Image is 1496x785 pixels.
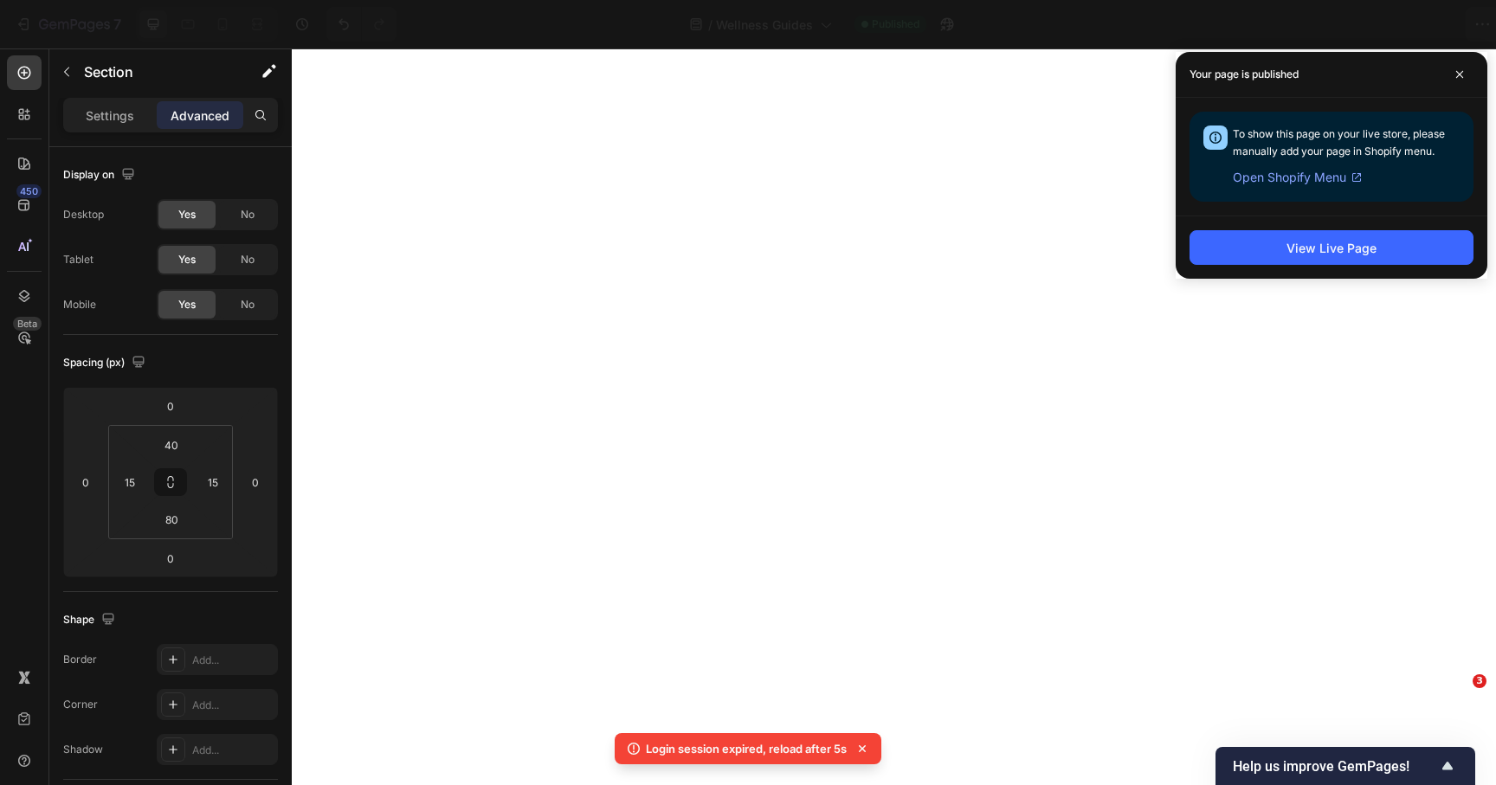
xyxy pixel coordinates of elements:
[1381,7,1454,42] button: Publish
[872,16,919,32] span: Published
[86,106,134,125] p: Settings
[63,652,97,667] div: Border
[1190,230,1473,265] button: View Live Page
[178,297,196,312] span: Yes
[241,297,255,312] span: No
[16,184,42,198] div: 450
[154,506,189,532] input: 80px
[63,608,119,632] div: Shape
[1332,17,1360,32] span: Save
[192,743,274,758] div: Add...
[63,697,98,712] div: Corner
[708,16,713,34] span: /
[63,207,104,222] div: Desktop
[1233,127,1445,158] span: To show this page on your live store, please manually add your page in Shopify menu.
[326,7,397,42] div: Undo/Redo
[13,317,42,331] div: Beta
[73,469,99,495] input: 0
[171,106,229,125] p: Advanced
[117,469,143,495] input: 15px
[1473,674,1486,688] span: 3
[241,207,255,222] span: No
[292,48,1496,785] iframe: To enrich screen reader interactions, please activate Accessibility in Grammarly extension settings
[1233,758,1437,775] span: Help us improve GemPages!
[63,742,103,757] div: Shadow
[153,393,188,419] input: 0
[178,252,196,267] span: Yes
[192,653,274,668] div: Add...
[1190,66,1299,83] p: Your page is published
[63,351,149,375] div: Spacing (px)
[1286,239,1377,257] div: View Live Page
[242,469,268,495] input: 0
[63,164,139,187] div: Display on
[1317,7,1374,42] button: Save
[84,61,226,82] p: Section
[63,297,96,312] div: Mobile
[113,14,121,35] p: 7
[1396,16,1439,34] div: Publish
[1437,700,1479,742] iframe: Intercom live chat
[716,16,813,34] span: Wellness Guides
[200,469,226,495] input: 15px
[1233,756,1458,776] button: Show survey - Help us improve GemPages!
[7,7,129,42] button: 7
[192,698,274,713] div: Add...
[178,207,196,222] span: Yes
[646,740,847,757] p: Login session expired, reload after 5s
[154,432,189,458] input: 40px
[63,252,93,267] div: Tablet
[1233,167,1346,188] span: Open Shopify Menu
[153,545,188,571] input: 0
[241,252,255,267] span: No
